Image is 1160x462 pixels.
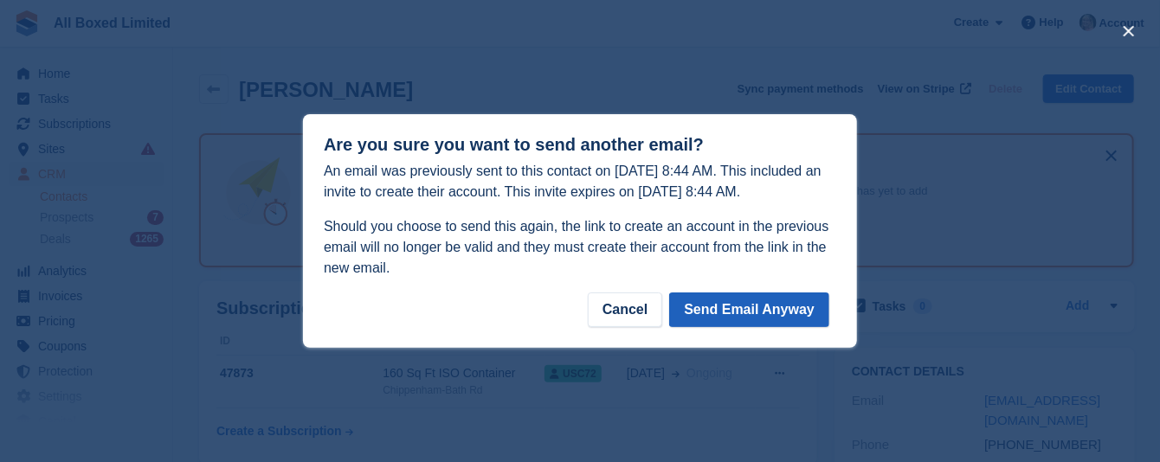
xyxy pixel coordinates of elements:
[324,161,836,202] p: An email was previously sent to this contact on [DATE] 8:44 AM. This included an invite to create...
[324,135,836,155] h1: Are you sure you want to send another email?
[324,216,836,279] p: Should you choose to send this again, the link to create an account in the previous email will no...
[1115,17,1143,45] button: close
[588,292,662,327] div: Cancel
[669,292,829,327] button: Send Email Anyway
